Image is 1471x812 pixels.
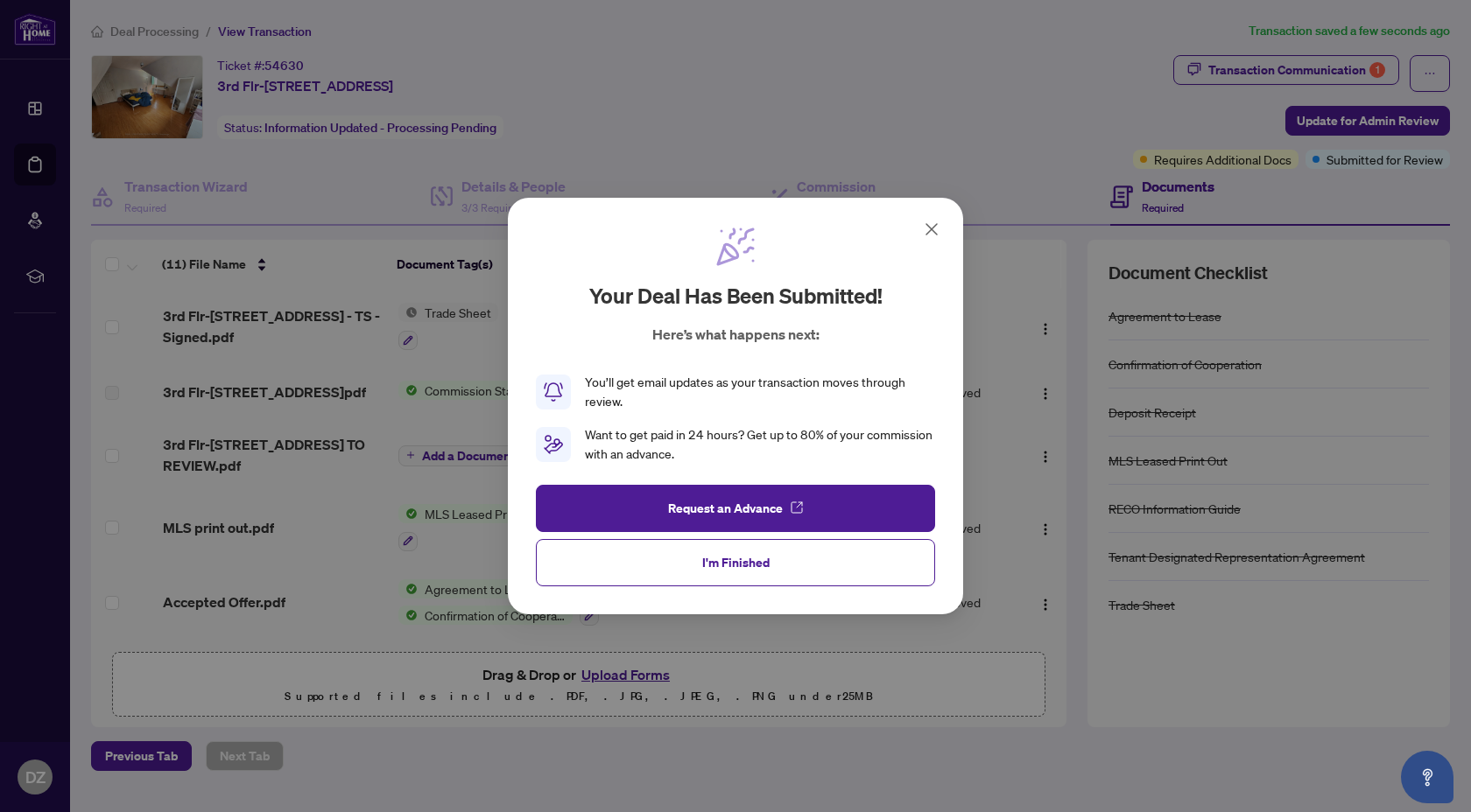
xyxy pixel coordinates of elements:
[585,425,935,464] div: Want to get paid in 24 hours? Get up to 80% of your commission with an advance.
[652,324,820,345] p: Here’s what happens next:
[668,494,783,522] span: Request an Advance
[536,485,935,532] button: Request an Advance
[589,282,883,310] h2: Your deal has been submitted!
[702,549,770,577] span: I'm Finished
[536,539,935,586] button: I'm Finished
[1401,751,1453,803] button: Open asap
[585,373,935,411] div: You’ll get email updates as your transaction moves through review.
